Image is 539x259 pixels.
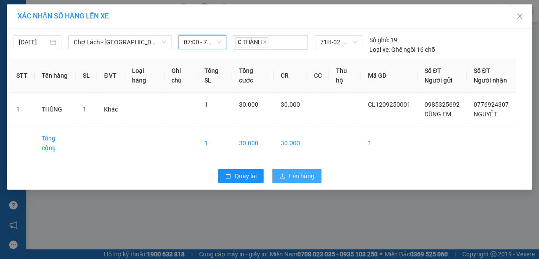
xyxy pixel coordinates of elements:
[164,59,197,93] th: Ghi chú
[232,59,274,93] th: Tổng cước
[272,169,321,183] button: uploadLên hàng
[507,4,532,29] button: Close
[35,126,76,160] td: Tổng cộng
[197,126,232,160] td: 1
[368,101,410,108] span: CL1209250001
[320,36,357,49] span: 71H-02.797
[232,126,274,160] td: 30.000
[425,101,460,108] span: 0985325692
[184,36,221,49] span: 07:00 - 71H-02.797
[235,171,257,181] span: Quay lại
[35,93,76,126] td: THÙNG
[425,111,451,118] span: DŨNG EM
[239,101,258,108] span: 30.000
[97,93,125,126] td: Khác
[289,171,314,181] span: Lên hàng
[74,36,166,49] span: Chợ Lách - Sài Gòn
[218,169,264,183] button: rollbackQuay lại
[9,93,35,126] td: 1
[161,40,167,45] span: down
[281,101,300,108] span: 30.000
[425,67,441,74] span: Số ĐT
[474,77,507,84] span: Người nhận
[369,45,390,54] span: Loại xe:
[369,35,389,45] span: Số ghế:
[369,45,435,54] div: Ghế ngồi 16 chỗ
[76,59,97,93] th: SL
[35,59,76,93] th: Tên hàng
[204,101,208,108] span: 1
[474,111,497,118] span: NGUYỆT
[235,37,268,47] span: C THÀNH
[18,12,109,20] span: XÁC NHẬN SỐ HÀNG LÊN XE
[263,40,267,44] span: close
[97,59,125,93] th: ĐVT
[425,77,453,84] span: Người gửi
[361,126,418,160] td: 1
[474,101,509,108] span: 0776924307
[474,67,490,74] span: Số ĐT
[516,13,523,20] span: close
[9,59,35,93] th: STT
[369,35,397,45] div: 19
[19,37,48,47] input: 12/09/2025
[307,59,329,93] th: CC
[274,59,307,93] th: CR
[83,106,86,113] span: 1
[274,126,307,160] td: 30.000
[279,173,286,180] span: upload
[197,59,232,93] th: Tổng SL
[225,173,231,180] span: rollback
[329,59,361,93] th: Thu hộ
[361,59,418,93] th: Mã GD
[125,59,164,93] th: Loại hàng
